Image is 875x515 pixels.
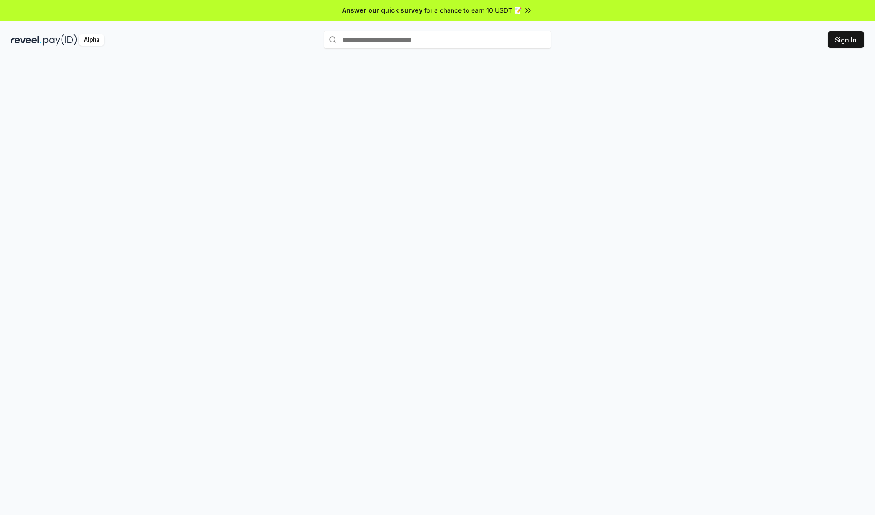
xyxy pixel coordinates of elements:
img: pay_id [43,34,77,46]
span: Answer our quick survey [342,5,422,15]
span: for a chance to earn 10 USDT 📝 [424,5,522,15]
img: reveel_dark [11,34,41,46]
div: Alpha [79,34,104,46]
button: Sign In [828,31,864,48]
